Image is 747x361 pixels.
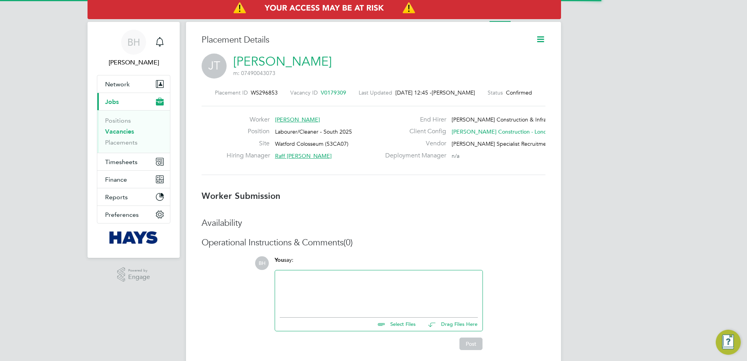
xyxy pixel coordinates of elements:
[452,140,571,147] span: [PERSON_NAME] Specialist Recruitment Limited
[275,140,348,147] span: Watford Colosseum (53CA07)
[97,231,170,244] a: Go to home page
[202,34,524,46] h3: Placement Details
[275,256,483,270] div: say:
[97,153,170,170] button: Timesheets
[202,237,545,248] h3: Operational Instructions & Comments
[459,338,483,350] button: Post
[716,330,741,355] button: Engage Resource Center
[275,152,332,159] span: Raff [PERSON_NAME]
[321,89,346,96] span: V0179309
[202,236,263,245] label: Availability
[506,89,532,96] span: Confirmed
[227,139,270,148] label: Site
[202,54,227,79] span: JT
[452,128,556,135] span: [PERSON_NAME] Construction - Londo…
[255,256,269,270] span: BH
[105,211,139,218] span: Preferences
[275,116,320,123] span: [PERSON_NAME]
[359,89,392,96] label: Last Updated
[227,127,270,136] label: Position
[105,98,119,105] span: Jobs
[395,89,432,96] span: [DATE] 12:45 -
[88,22,180,258] nav: Main navigation
[117,267,150,282] a: Powered byEngage
[381,116,446,124] label: End Hirer
[275,257,284,263] span: You
[97,171,170,188] button: Finance
[227,116,270,124] label: Worker
[251,89,278,96] span: WS296853
[97,75,170,93] button: Network
[233,54,332,69] a: [PERSON_NAME]
[270,237,372,245] span: Worker is available for the job (100%)
[105,176,127,183] span: Finance
[343,237,353,248] span: (0)
[275,128,352,135] span: Labourer/Cleaner - South 2025
[105,117,131,124] a: Positions
[109,231,158,244] img: hays-logo-retina.png
[97,110,170,153] div: Jobs
[381,152,446,160] label: Deployment Manager
[227,152,270,160] label: Hiring Manager
[128,274,150,281] span: Engage
[215,89,248,96] label: Placement ID
[381,139,446,148] label: Vendor
[105,139,138,146] a: Placements
[452,116,556,123] span: [PERSON_NAME] Construction & Infrast…
[381,127,446,136] label: Client Config
[97,93,170,110] button: Jobs
[97,30,170,67] a: BH[PERSON_NAME]
[105,128,134,135] a: Vacancies
[97,206,170,223] button: Preferences
[128,267,150,274] span: Powered by
[97,188,170,206] button: Reports
[202,218,545,229] h3: Availability
[105,193,128,201] span: Reports
[233,70,275,77] span: m: 07490043073
[202,191,281,201] b: Worker Submission
[127,37,140,47] span: BH
[97,58,170,67] span: Brook Hyndman
[452,152,459,159] span: n/a
[105,158,138,166] span: Timesheets
[488,89,503,96] label: Status
[422,316,478,333] button: Drag Files Here
[432,89,475,96] span: [PERSON_NAME]
[105,80,130,88] span: Network
[290,89,318,96] label: Vacancy ID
